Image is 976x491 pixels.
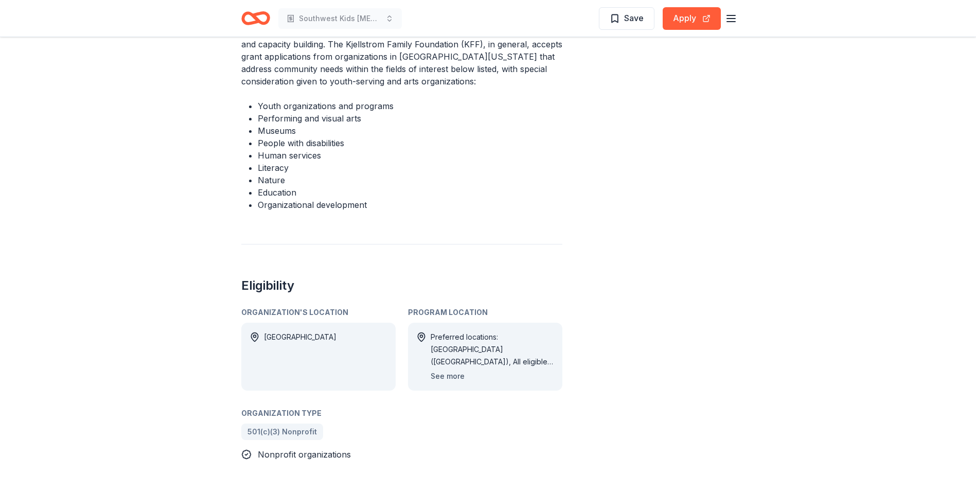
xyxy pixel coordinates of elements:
button: Southwest Kids [MEDICAL_DATA] FOundation [278,8,402,29]
li: Organizational development [258,199,562,211]
a: Home [241,6,270,30]
p: The foundation offers grants supporting a broad range of activities including programmatic initia... [241,13,562,87]
li: Education [258,186,562,199]
h2: Eligibility [241,277,562,294]
span: 501(c)(3) Nonprofit [247,426,317,438]
li: People with disabilities [258,137,562,149]
div: Organization Type [241,407,562,419]
li: Youth organizations and programs [258,100,562,112]
li: Museums [258,125,562,137]
div: Program Location [408,306,562,319]
span: Southwest Kids [MEDICAL_DATA] FOundation [299,12,381,25]
div: [GEOGRAPHIC_DATA] [264,331,336,382]
button: Save [599,7,654,30]
li: Human services [258,149,562,162]
li: Literacy [258,162,562,174]
li: Nature [258,174,562,186]
span: Nonprofit organizations [258,449,351,460]
li: Performing and visual arts [258,112,562,125]
div: Preferred locations: [GEOGRAPHIC_DATA] ([GEOGRAPHIC_DATA]), All eligible locations: [GEOGRAPHIC_D... [431,331,554,368]
button: See more [431,370,465,382]
div: Organization's Location [241,306,396,319]
span: Save [624,11,644,25]
button: Apply [663,7,721,30]
a: 501(c)(3) Nonprofit [241,424,323,440]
